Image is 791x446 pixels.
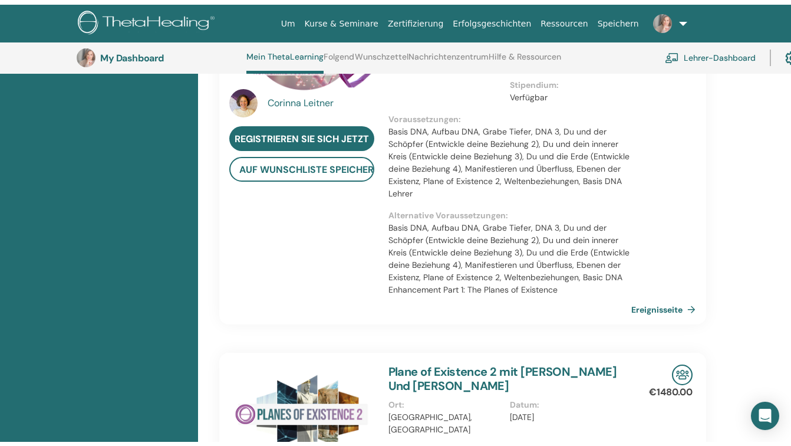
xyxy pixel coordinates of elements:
p: Basis DNA, Aufbau DNA, Grabe Tiefer, DNA 3, Du und der Schöpfer (Entwickle deine Beziehung 2), Du... [388,217,632,291]
a: Um [276,8,300,30]
p: [DATE] [510,406,624,419]
img: default.jpg [229,84,258,113]
a: Nachrichtenzentrum [408,47,489,66]
button: auf Wunschliste speichern [229,152,374,177]
p: €1480.00 [649,381,693,395]
a: Mein ThetaLearning [246,47,324,69]
h3: My Dashboard [100,48,218,59]
a: Registrieren Sie sich jetzt [229,122,374,146]
a: Ressourcen [536,8,592,30]
img: chalkboard-teacher.svg [665,48,679,58]
img: default.jpg [653,9,672,28]
p: Alternative Voraussetzungen : [388,205,632,217]
span: Registrieren Sie sich jetzt [235,128,369,140]
a: Ereignisseite [631,296,700,314]
img: default.jpg [77,44,95,63]
a: Wunschzettel [355,47,408,66]
a: Hilfe & Ressourcen [489,47,561,66]
p: Basis DNA, Aufbau DNA, Grabe Tiefer, DNA 3, Du und der Schöpfer (Entwickle deine Beziehung 2), Du... [388,121,632,195]
p: Ort : [388,394,503,406]
p: [GEOGRAPHIC_DATA], [GEOGRAPHIC_DATA] [388,406,503,431]
p: Stipendium : [510,74,624,87]
div: Open Intercom Messenger [751,397,779,425]
a: Lehrer-Dashboard [665,40,756,66]
a: Plane of Existence 2 mit [PERSON_NAME] Und [PERSON_NAME] [388,359,617,389]
a: Corinna Leitner [268,91,377,106]
img: logo.png [78,6,219,32]
p: Voraussetzungen : [388,109,632,121]
a: Kurse & Seminare [300,8,383,30]
a: Erfolgsgeschichten [448,8,536,30]
p: Datum : [510,394,624,406]
a: Zertifizierung [383,8,448,30]
a: Folgend [324,47,354,66]
a: Speichern [593,8,644,30]
p: Verfügbar [510,87,624,99]
img: In-Person Seminar [672,360,693,381]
